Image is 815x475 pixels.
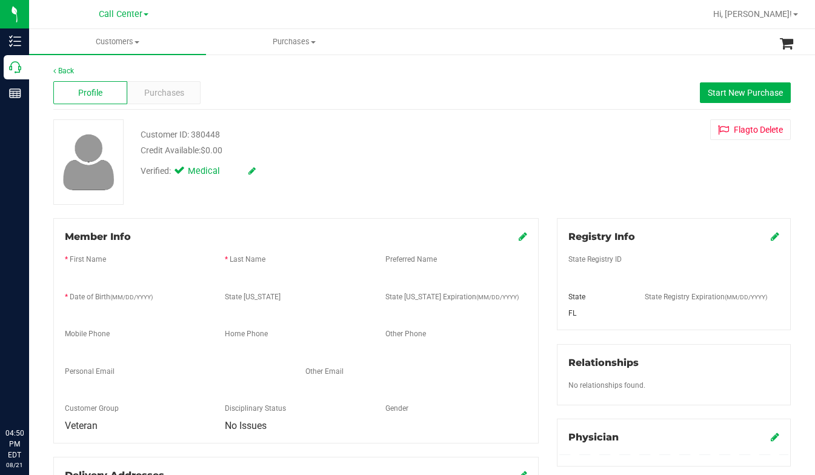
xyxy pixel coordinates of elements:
[710,119,791,140] button: Flagto Delete
[57,131,121,193] img: user-icon.png
[188,165,236,178] span: Medical
[568,231,635,242] span: Registry Info
[559,308,636,319] div: FL
[568,357,639,368] span: Relationships
[230,254,265,265] label: Last Name
[141,144,501,157] div: Credit Available:
[568,254,622,265] label: State Registry ID
[70,254,106,265] label: First Name
[70,291,153,302] label: Date of Birth
[65,231,131,242] span: Member Info
[385,403,408,414] label: Gender
[9,35,21,47] inline-svg: Inventory
[65,366,115,377] label: Personal Email
[385,254,437,265] label: Preferred Name
[225,420,267,431] span: No Issues
[645,291,767,302] label: State Registry Expiration
[225,328,268,339] label: Home Phone
[9,87,21,99] inline-svg: Reports
[5,460,24,470] p: 08/21
[65,420,98,431] span: Veteran
[12,378,48,414] iframe: Resource center
[385,328,426,339] label: Other Phone
[305,366,344,377] label: Other Email
[144,87,184,99] span: Purchases
[110,294,153,301] span: (MM/DD/YYYY)
[559,291,636,302] div: State
[65,403,119,414] label: Customer Group
[206,29,383,55] a: Purchases
[9,61,21,73] inline-svg: Call Center
[708,88,783,98] span: Start New Purchase
[141,165,256,178] div: Verified:
[53,67,74,75] a: Back
[99,9,142,19] span: Call Center
[476,294,519,301] span: (MM/DD/YYYY)
[207,36,382,47] span: Purchases
[29,36,206,47] span: Customers
[201,145,222,155] span: $0.00
[225,291,281,302] label: State [US_STATE]
[5,428,24,460] p: 04:50 PM EDT
[713,9,792,19] span: Hi, [PERSON_NAME]!
[29,29,206,55] a: Customers
[385,291,519,302] label: State [US_STATE] Expiration
[65,328,110,339] label: Mobile Phone
[700,82,791,103] button: Start New Purchase
[568,431,619,443] span: Physician
[36,376,50,391] iframe: Resource center unread badge
[725,294,767,301] span: (MM/DD/YYYY)
[141,128,220,141] div: Customer ID: 380448
[568,380,645,391] label: No relationships found.
[225,403,286,414] label: Disciplinary Status
[78,87,102,99] span: Profile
